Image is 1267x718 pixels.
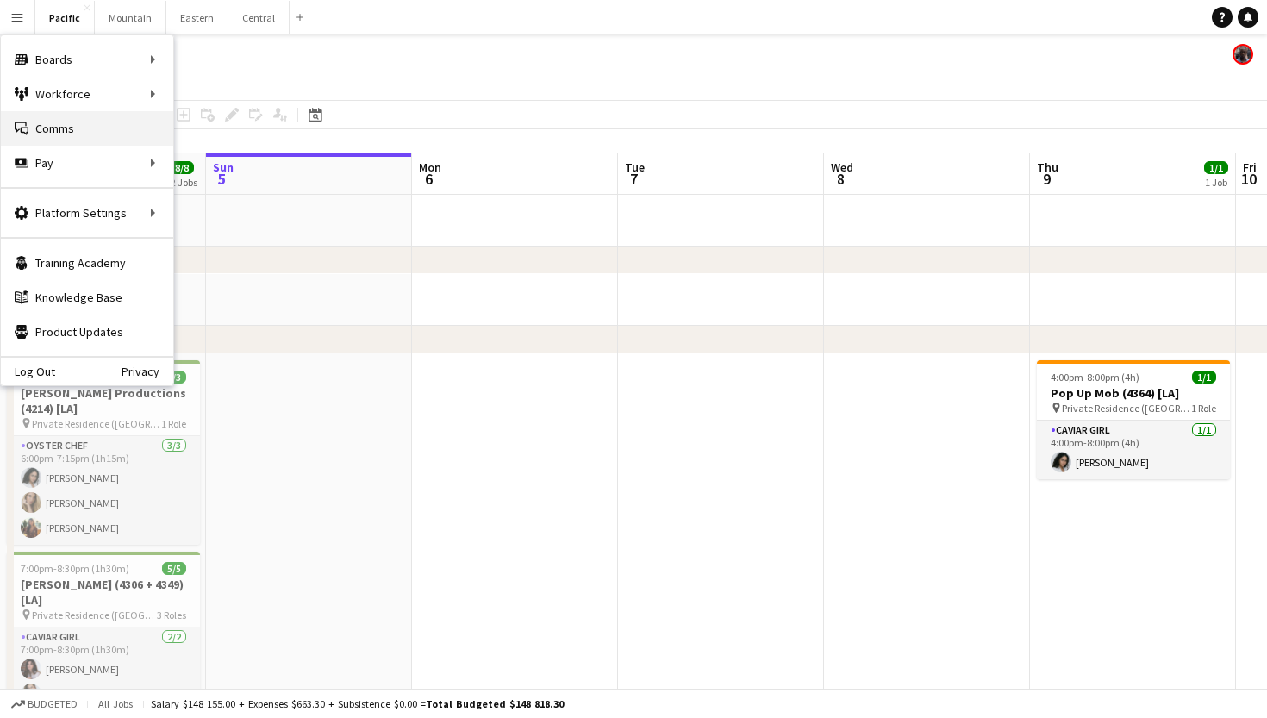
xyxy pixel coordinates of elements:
[419,159,441,175] span: Mon
[95,697,136,710] span: All jobs
[1037,421,1230,479] app-card-role: Caviar Girl1/14:00pm-8:00pm (4h)[PERSON_NAME]
[171,176,197,189] div: 2 Jobs
[1,196,173,230] div: Platform Settings
[7,360,200,545] app-job-card: 6:00pm-7:15pm (1h15m)3/3[PERSON_NAME] Productions (4214) [LA] Private Residence ([GEOGRAPHIC_DATA...
[1,111,173,146] a: Comms
[1037,385,1230,401] h3: Pop Up Mob (4364) [LA]
[1240,169,1257,189] span: 10
[1,77,173,111] div: Workforce
[1192,371,1216,384] span: 1/1
[210,169,234,189] span: 5
[1,315,173,349] a: Product Updates
[7,436,200,545] app-card-role: Oyster Chef3/36:00pm-7:15pm (1h15m)[PERSON_NAME][PERSON_NAME][PERSON_NAME]
[1243,159,1257,175] span: Fri
[228,1,290,34] button: Central
[213,159,234,175] span: Sun
[828,169,853,189] span: 8
[1,146,173,180] div: Pay
[21,562,129,575] span: 7:00pm-8:30pm (1h30m)
[7,627,200,711] app-card-role: Caviar Girl2/27:00pm-8:30pm (1h30m)[PERSON_NAME][PERSON_NAME]
[1037,159,1058,175] span: Thu
[122,365,173,378] a: Privacy
[622,169,645,189] span: 7
[416,169,441,189] span: 6
[161,417,186,430] span: 1 Role
[1062,402,1191,415] span: Private Residence ([GEOGRAPHIC_DATA], [GEOGRAPHIC_DATA])
[1205,176,1227,189] div: 1 Job
[157,609,186,621] span: 3 Roles
[7,577,200,608] h3: [PERSON_NAME] (4306 + 4349) [LA]
[166,1,228,34] button: Eastern
[28,698,78,710] span: Budgeted
[831,159,853,175] span: Wed
[170,161,194,174] span: 8/8
[162,562,186,575] span: 5/5
[1,42,173,77] div: Boards
[1,280,173,315] a: Knowledge Base
[95,1,166,34] button: Mountain
[151,697,564,710] div: Salary $148 155.00 + Expenses $663.30 + Subsistence $0.00 =
[35,1,95,34] button: Pacific
[32,417,161,430] span: Private Residence ([GEOGRAPHIC_DATA], [GEOGRAPHIC_DATA])
[1204,161,1228,174] span: 1/1
[9,695,80,714] button: Budgeted
[7,385,200,416] h3: [PERSON_NAME] Productions (4214) [LA]
[1037,360,1230,479] app-job-card: 4:00pm-8:00pm (4h)1/1Pop Up Mob (4364) [LA] Private Residence ([GEOGRAPHIC_DATA], [GEOGRAPHIC_DAT...
[1233,44,1253,65] app-user-avatar: Jeremiah Bell
[426,697,564,710] span: Total Budgeted $148 818.30
[1191,402,1216,415] span: 1 Role
[1,365,55,378] a: Log Out
[1,246,173,280] a: Training Academy
[1034,169,1058,189] span: 9
[1051,371,1139,384] span: 4:00pm-8:00pm (4h)
[32,609,157,621] span: Private Residence ([GEOGRAPHIC_DATA], [GEOGRAPHIC_DATA])
[625,159,645,175] span: Tue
